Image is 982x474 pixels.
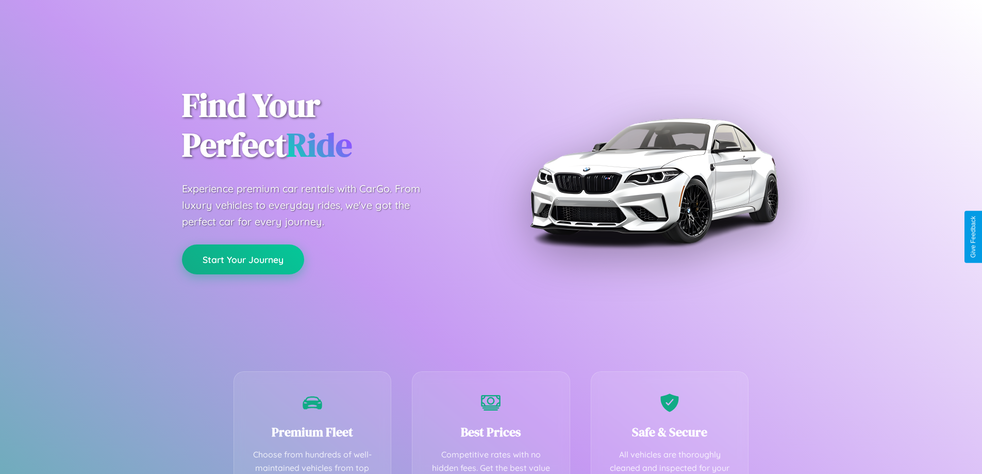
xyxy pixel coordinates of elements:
button: Start Your Journey [182,244,304,274]
span: Ride [287,122,352,167]
h3: Safe & Secure [607,423,733,440]
h1: Find Your Perfect [182,86,476,165]
div: Give Feedback [970,216,977,258]
p: Experience premium car rentals with CarGo. From luxury vehicles to everyday rides, we've got the ... [182,181,440,230]
h3: Premium Fleet [249,423,376,440]
img: Premium BMW car rental vehicle [525,52,783,309]
h3: Best Prices [428,423,554,440]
